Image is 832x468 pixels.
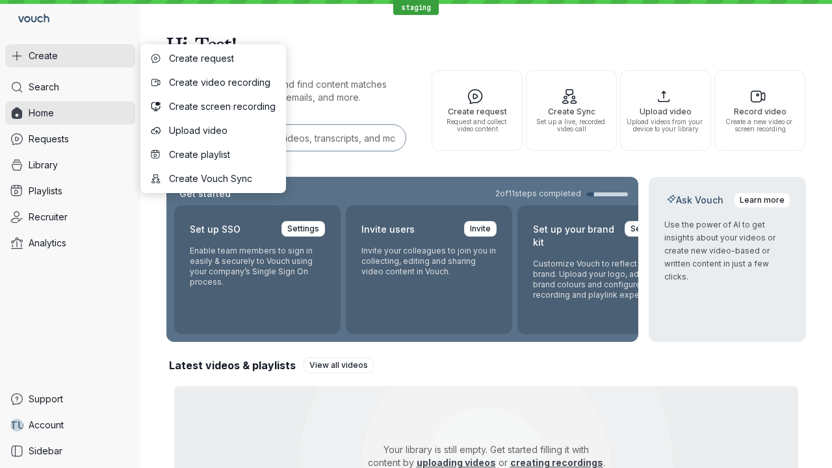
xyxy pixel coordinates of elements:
[361,246,497,277] p: Invite your colleagues to join you in collecting, editing and sharing video content in Vouch.
[29,393,63,406] span: Support
[169,358,296,372] h2: Latest videos & playlists
[361,221,415,238] h2: Invite users
[143,143,283,166] button: Create playlist
[169,148,276,161] span: Create playlist
[664,194,726,207] h2: Ask Vouch
[169,52,276,65] span: Create request
[18,419,25,432] span: U
[29,237,66,250] span: Analytics
[287,222,319,235] span: Settings
[664,218,790,283] p: Use the power of AI to get insights about your videos or create new video-based or written conten...
[720,107,799,116] span: Record video
[734,192,790,208] a: Learn more
[5,153,135,177] a: Library
[5,127,135,151] a: Requests
[29,49,58,62] span: Create
[5,179,135,203] a: Playlists
[5,387,135,411] a: Support
[5,44,135,68] button: Create
[532,107,611,116] span: Create Sync
[5,231,135,255] a: Analytics
[29,133,69,146] span: Requests
[510,457,603,468] a: creating recordings
[626,118,705,133] span: Upload videos from your device to your library
[166,26,806,62] h1: Hi, Test!
[720,118,799,133] span: Create a new video or screen recording
[432,70,523,151] button: Create requestRequest and collect video content
[10,419,18,432] span: T
[169,100,276,113] span: Create screen recording
[740,194,785,207] span: Learn more
[5,413,135,437] a: TUAccount
[417,457,496,468] a: uploading videos
[166,78,408,104] p: Search for any keywords and find content matches through transcriptions, user emails, and more.
[5,439,135,463] a: Sidebar
[714,70,805,151] button: Record videoCreate a new video or screen recording
[5,75,135,99] a: Search
[143,47,283,70] button: Create request
[143,119,283,142] button: Upload video
[309,359,368,372] span: View all videos
[190,221,240,238] h2: Set up SSO
[532,118,611,133] span: Set up a live, recorded video call
[169,124,276,137] span: Upload video
[5,5,55,34] a: Go to homepage
[177,187,233,200] h2: Get started
[190,246,325,287] p: Enable team members to sign in easily & securely to Vouch using your company’s Single Sign On pro...
[29,211,68,224] span: Recruiter
[533,221,617,251] h2: Set up your brand kit
[630,222,662,235] span: Settings
[169,172,276,185] span: Create Vouch Sync
[29,159,58,172] span: Library
[29,81,59,94] span: Search
[29,107,54,120] span: Home
[29,419,64,432] span: Account
[143,71,283,94] button: Create video recording
[143,95,283,118] button: Create screen recording
[620,70,711,151] button: Upload videoUpload videos from your device to your library
[533,259,668,300] p: Customize Vouch to reflect your brand. Upload your logo, adjust brand colours and configure the r...
[29,445,62,458] span: Sidebar
[29,185,62,198] span: Playlists
[437,118,517,133] span: Request and collect video content
[281,221,325,237] a: Settings
[169,76,276,89] span: Create video recording
[495,188,628,199] a: 2of11steps completed
[143,167,283,190] button: Create Vouch Sync
[5,205,135,229] a: Recruiter
[495,188,581,199] span: 2 of 11 steps completed
[626,107,705,116] span: Upload video
[470,222,491,235] span: Invite
[437,107,517,116] span: Create request
[5,101,135,125] a: Home
[625,221,668,237] a: Settings
[304,357,374,373] a: View all videos
[526,70,617,151] button: Create SyncSet up a live, recorded video call
[464,221,497,237] a: Invite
